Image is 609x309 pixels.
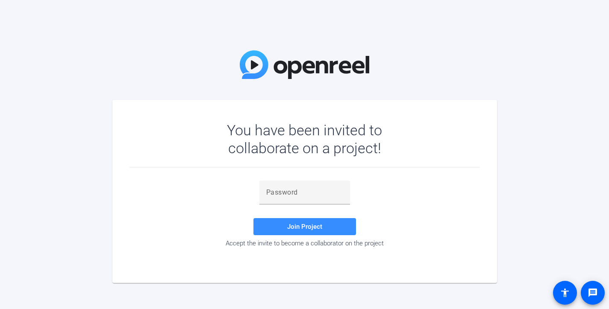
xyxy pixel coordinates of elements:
[240,50,370,79] img: OpenReel Logo
[266,187,343,198] input: Password
[287,223,322,230] span: Join Project
[253,218,356,235] button: Join Project
[588,288,598,298] mat-icon: message
[129,239,480,247] div: Accept the invite to become a collaborator on the project
[560,288,570,298] mat-icon: accessibility
[202,121,407,157] div: You have been invited to collaborate on a project!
